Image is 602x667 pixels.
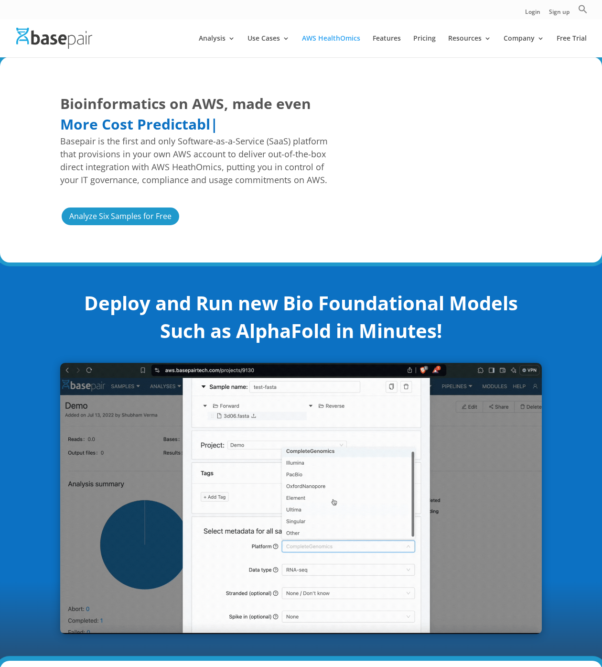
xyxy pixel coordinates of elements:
a: Pricing [413,35,436,57]
img: AlphaFold [60,363,542,634]
a: AWS HealthOmics [302,35,360,57]
a: Free Trial [557,35,587,57]
a: Features [373,35,401,57]
a: Analysis [199,35,235,57]
a: Company [504,35,544,57]
iframe: Overcoming the Scientific and IT Challenges Associated with Scaling Omics Analysis | AWS Events [365,93,542,193]
span: Basepair is the first and only Software-as-a-Service (SaaS) platform that provisions in your own ... [60,135,339,186]
a: Login [525,9,540,19]
span: Bioinformatics on AWS, made even [60,93,311,114]
span: | [210,114,218,134]
a: Analyze Six Samples for Free [60,206,181,227]
a: Use Cases [247,35,290,57]
a: Sign up [549,9,570,19]
img: Basepair [16,28,92,48]
svg: Search [578,4,588,14]
a: Resources [448,35,491,57]
span: More Cost Predictabl [60,114,210,134]
h2: Deploy and Run new Bio Foundational Models Such as AlphaFold in Minutes! [60,289,542,350]
a: Search Icon Link [578,4,588,19]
